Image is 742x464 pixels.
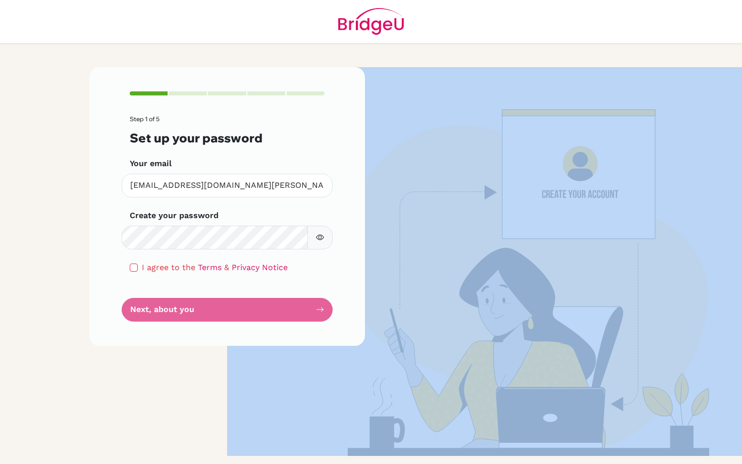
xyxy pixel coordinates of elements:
label: Your email [130,158,172,170]
a: Terms [198,263,222,272]
span: I agree to the [142,263,195,272]
input: Insert your email* [122,174,333,197]
h3: Set up your password [130,131,325,145]
span: Step 1 of 5 [130,115,160,123]
span: & [224,263,229,272]
label: Create your password [130,210,219,222]
a: Privacy Notice [232,263,288,272]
